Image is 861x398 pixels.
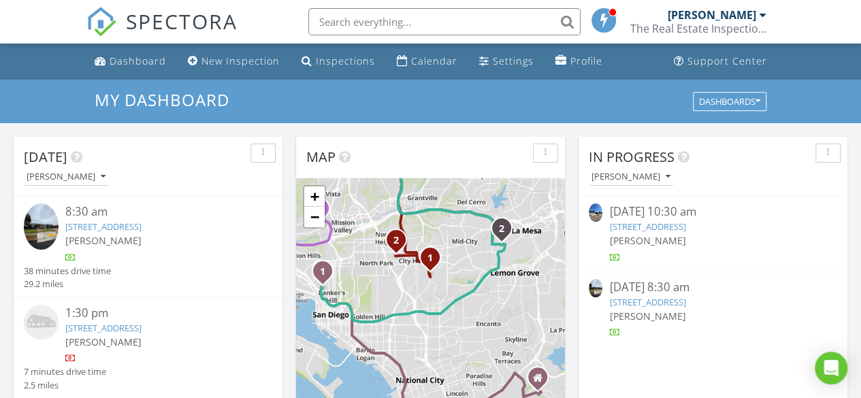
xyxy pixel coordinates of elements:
[493,54,534,67] div: Settings
[319,208,327,216] div: 1406 Camino Zalce, San Diego CA 92111
[27,172,105,182] div: [PERSON_NAME]
[110,54,166,67] div: Dashboard
[815,352,847,384] div: Open Intercom Messenger
[182,49,285,74] a: New Inspection
[24,203,59,250] img: 9361426%2Fcover_photos%2Ft8KS6xcv4ICbb13ZhlHW%2Fsmall.jpg
[499,225,504,234] i: 2
[306,148,336,166] span: Map
[502,228,510,236] div: 7284 W Point Ave, La Mesa, CA 91942
[550,49,608,74] a: Profile
[609,296,685,308] a: [STREET_ADDRESS]
[296,49,380,74] a: Inspections
[24,305,59,339] img: house-placeholder-square-ca63347ab8c70e15b013bc22427d3df0f7f082c62ce06d78aee8ec4e70df452f.jpg
[86,18,238,47] a: SPECTORA
[589,203,837,264] a: [DATE] 10:30 am [STREET_ADDRESS] [PERSON_NAME]
[668,49,773,74] a: Support Center
[89,49,172,74] a: Dashboard
[24,305,272,392] a: 1:30 pm [STREET_ADDRESS] [PERSON_NAME] 7 minutes drive time 2.5 miles
[427,254,433,263] i: 1
[323,271,331,279] div: 2755 Eagle St, San Diego, CA 92103
[687,54,767,67] div: Support Center
[570,54,602,67] div: Profile
[693,92,766,111] button: Dashboards
[65,305,252,322] div: 1:30 pm
[95,88,229,111] span: My Dashboard
[65,322,142,334] a: [STREET_ADDRESS]
[391,49,463,74] a: Calendar
[609,279,816,296] div: [DATE] 8:30 am
[320,267,325,277] i: 1
[24,168,108,186] button: [PERSON_NAME]
[609,203,816,220] div: [DATE] 10:30 am
[396,239,404,248] div: 4166 36th St Unit 8, San Diego, CA 92104
[24,379,106,392] div: 2.5 miles
[24,365,106,378] div: 7 minutes drive time
[589,148,675,166] span: In Progress
[24,148,67,166] span: [DATE]
[589,279,837,339] a: [DATE] 8:30 am [STREET_ADDRESS] [PERSON_NAME]
[589,279,602,297] img: 9361426%2Fcover_photos%2Ft8KS6xcv4ICbb13ZhlHW%2Fsmall.jpg
[668,8,756,22] div: [PERSON_NAME]
[609,234,685,247] span: [PERSON_NAME]
[393,236,399,246] i: 2
[430,257,438,265] div: 3518 Isla Vista Dr, San Diego, CA 92105
[308,8,581,35] input: Search everything...
[126,7,238,35] span: SPECTORA
[699,97,760,106] div: Dashboards
[65,203,252,220] div: 8:30 am
[304,207,325,227] a: Zoom out
[630,22,766,35] div: The Real Estate Inspection Company
[304,186,325,207] a: Zoom in
[65,234,142,247] span: [PERSON_NAME]
[609,310,685,322] span: [PERSON_NAME]
[411,54,457,67] div: Calendar
[24,265,111,278] div: 38 minutes drive time
[24,203,272,291] a: 8:30 am [STREET_ADDRESS] [PERSON_NAME] 38 minutes drive time 29.2 miles
[591,172,670,182] div: [PERSON_NAME]
[589,168,673,186] button: [PERSON_NAME]
[474,49,539,74] a: Settings
[316,54,375,67] div: Inspections
[589,203,602,222] img: 9346215%2Fcover_photos%2F54gizArNOn9pm1jXy9Ym%2Fsmall.jpg
[24,278,111,291] div: 29.2 miles
[538,377,546,385] div: 4347 COUNTRY TRL, Bonita CA 91902
[609,220,685,233] a: [STREET_ADDRESS]
[65,220,142,233] a: [STREET_ADDRESS]
[65,335,142,348] span: [PERSON_NAME]
[86,7,116,37] img: The Best Home Inspection Software - Spectora
[201,54,280,67] div: New Inspection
